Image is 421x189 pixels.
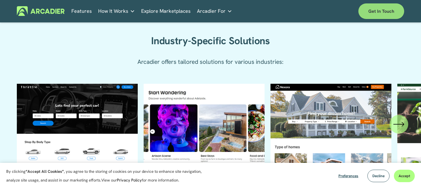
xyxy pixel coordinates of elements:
[338,173,358,178] span: Preferences
[133,35,288,47] h2: Industry-Specific Solutions
[334,170,363,182] button: Preferences
[98,7,128,16] span: How It Works
[390,159,421,189] iframe: Chat Widget
[98,6,135,16] a: folder dropdown
[197,7,226,16] span: Arcadier For
[367,170,390,182] button: Decline
[17,6,65,16] img: Arcadier
[390,115,408,134] button: Next
[372,173,385,178] span: Decline
[358,3,404,19] a: Get in touch
[71,6,92,16] a: Features
[141,6,191,16] a: Explore Marketplaces
[6,167,209,185] p: By clicking , you agree to the storing of cookies on your device to enhance site navigation, anal...
[26,169,64,174] strong: “Accept All Cookies”
[137,58,284,66] span: Arcadier offers tailored solutions for various industries:
[117,177,142,183] a: Privacy Policy
[197,6,232,16] a: folder dropdown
